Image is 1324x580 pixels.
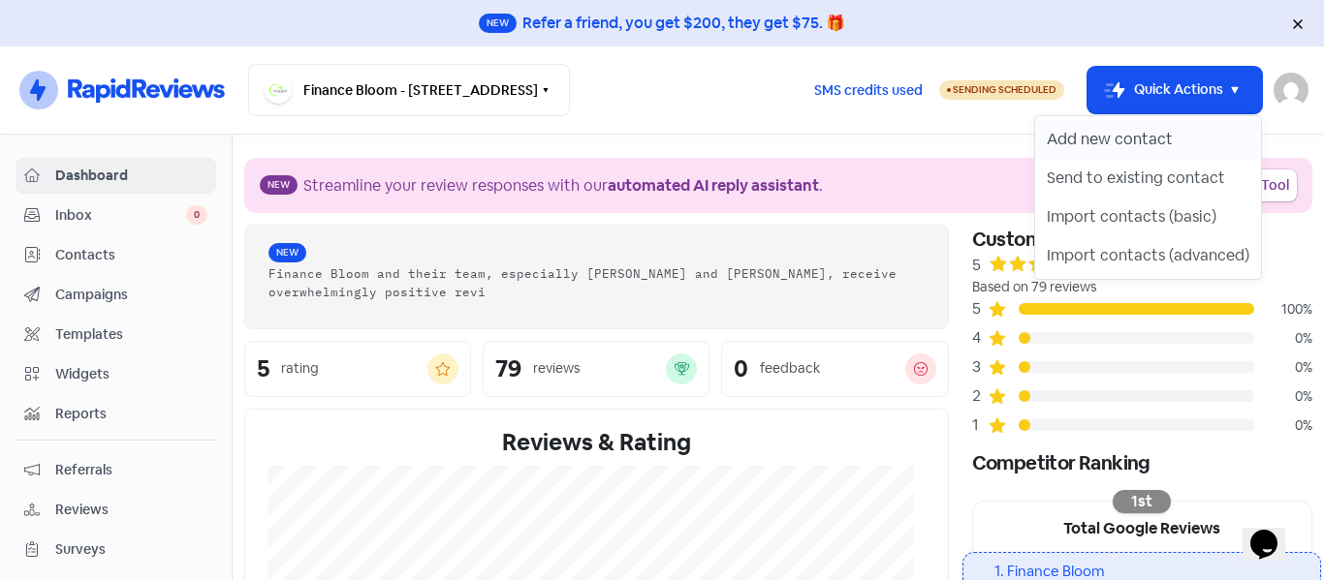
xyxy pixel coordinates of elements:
div: reviews [533,358,580,379]
a: Templates [16,317,216,352]
div: Customer Reviews [972,225,1312,254]
div: 5 [972,254,981,277]
div: 0 [734,357,748,381]
div: Total Google Reviews [973,502,1311,552]
a: Inbox 0 [16,198,216,233]
div: 1st [1113,490,1171,513]
span: Referrals [55,460,207,480]
a: Contacts [16,237,216,273]
a: Reviews [16,492,216,528]
a: Widgets [16,356,216,392]
a: Campaigns [16,277,216,313]
div: 0% [1254,386,1312,407]
button: Import contacts (basic) [1035,198,1261,236]
span: 0 [186,205,207,225]
b: automated AI reply assistant [608,175,819,196]
div: 2 [972,384,988,408]
button: Send to existing contact [1035,159,1261,198]
div: 3 [972,355,988,379]
a: Surveys [16,532,216,567]
span: New [479,14,517,33]
a: 5rating [244,341,471,397]
span: Contacts [55,245,207,265]
span: Reviews [55,500,207,520]
a: Sending Scheduled [939,78,1064,102]
button: Add new contact [1035,120,1261,159]
a: 79reviews [483,341,709,397]
div: 5 [257,357,269,381]
a: Referrals [16,452,216,488]
span: Widgets [55,364,207,384]
span: SMS credits used [814,80,923,101]
div: 1 [972,413,988,437]
div: Finance Bloom and their team, especially [PERSON_NAME] and [PERSON_NAME], receive overwhelmingly ... [268,264,925,301]
div: 4 [972,326,988,350]
a: SMS credits used [798,78,939,99]
img: User [1274,73,1308,107]
span: New [260,175,298,195]
div: Streamline your review responses with our . [303,174,823,198]
span: New [268,243,306,262]
a: 0feedback [721,341,948,397]
div: 5 [972,297,988,321]
div: 0% [1254,415,1312,436]
span: Surveys [55,539,207,560]
div: 0% [1254,357,1312,378]
iframe: chat widget [1243,503,1305,561]
div: rating [281,358,319,379]
span: Campaigns [55,285,207,305]
span: Inbox [55,205,186,226]
div: feedback [760,358,820,379]
div: 100% [1254,299,1312,320]
span: Dashboard [55,166,207,186]
div: 0% [1254,328,1312,349]
div: Reviews & Rating [268,425,925,460]
span: Templates [55,324,207,345]
button: Finance Bloom - [STREET_ADDRESS] [248,64,570,116]
span: Sending Scheduled [953,83,1056,96]
a: Dashboard [16,158,216,194]
div: Refer a friend, you get $200, they get $75. 🎁 [522,12,845,35]
div: Based on 79 reviews [972,277,1312,297]
div: 79 [495,357,521,381]
a: Reports [16,396,216,432]
button: Quick Actions [1088,67,1262,113]
span: Reports [55,404,207,424]
div: Competitor Ranking [972,448,1312,477]
button: Import contacts (advanced) [1035,236,1261,275]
